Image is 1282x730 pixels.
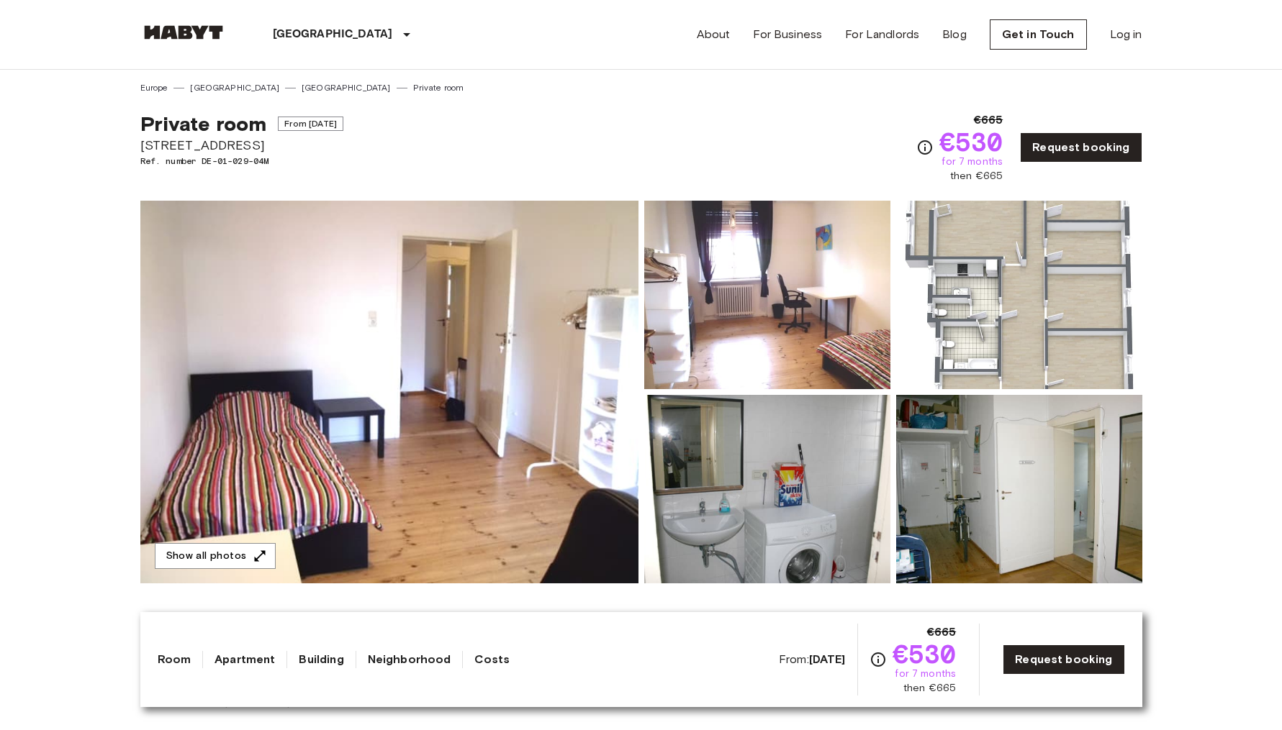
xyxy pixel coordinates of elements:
a: About [697,26,731,43]
img: Habyt [140,25,227,40]
a: Building [299,651,343,668]
a: Log in [1110,26,1142,43]
span: From [DATE] [278,117,343,131]
span: €665 [974,111,1003,129]
a: Request booking [1020,132,1142,163]
a: Private room [413,81,464,94]
a: [GEOGRAPHIC_DATA] [190,81,279,94]
span: €530 [939,129,1003,155]
svg: Check cost overview for full price breakdown. Please note that discounts apply to new joiners onl... [916,139,934,156]
a: Request booking [1003,644,1124,675]
span: €665 [927,624,957,641]
a: For Landlords [845,26,919,43]
button: Show all photos [155,543,276,570]
a: Get in Touch [990,19,1087,50]
img: Picture of unit DE-01-029-04M [644,201,890,389]
span: [STREET_ADDRESS] [140,136,343,155]
a: Costs [474,651,510,668]
span: then €665 [950,169,1003,183]
span: €530 [893,641,957,667]
span: for 7 months [895,667,956,681]
span: for 7 months [942,155,1003,169]
img: Marketing picture of unit DE-01-029-04M [140,201,638,583]
a: Neighborhood [368,651,451,668]
p: [GEOGRAPHIC_DATA] [273,26,393,43]
a: Apartment [215,651,275,668]
span: then €665 [903,681,956,695]
img: Picture of unit DE-01-029-04M [896,201,1142,389]
img: Picture of unit DE-01-029-04M [644,395,890,583]
a: For Business [753,26,822,43]
a: Room [158,651,191,668]
a: Europe [140,81,168,94]
span: Ref. number DE-01-029-04M [140,155,343,168]
a: [GEOGRAPHIC_DATA] [302,81,391,94]
span: From: [779,652,846,667]
svg: Check cost overview for full price breakdown. Please note that discounts apply to new joiners onl... [870,651,887,668]
b: [DATE] [809,652,846,666]
span: Private room [140,111,267,136]
img: Picture of unit DE-01-029-04M [896,395,1142,583]
a: Blog [942,26,967,43]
